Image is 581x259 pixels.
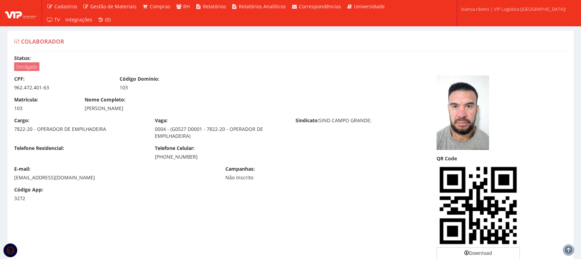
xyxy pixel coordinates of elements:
[155,126,285,140] div: 0004 - (G0527 D0001 - 7822-20 - OPERADOR DE EMPILHADEIRA)
[95,13,114,26] a: (0)
[44,13,63,26] a: TV
[14,126,144,133] div: 7822-20 - OPERADOR DE EMPILHADEIRA
[437,155,457,162] label: QR Code
[14,195,74,202] div: 3272
[14,105,74,112] div: 103
[105,16,111,23] span: (0)
[14,145,64,152] label: Telefone Residencial:
[461,6,566,12] span: bianca.ribeiro | VIP Logística ([GEOGRAPHIC_DATA])
[54,16,60,23] span: TV
[296,117,319,124] label: Sindicato:
[14,75,25,82] label: CPF:
[5,8,36,18] img: logo
[437,75,489,150] img: roberto-169158755264d393e0befb5.JPG
[120,84,215,91] div: 103
[155,153,285,160] div: [PHONE_NUMBER]
[437,164,520,248] img: QHD3x3qg5d3bgAAAABJRU5ErkJggg==
[14,84,109,91] div: 962.472.401-63
[14,166,30,172] label: E-mail:
[14,55,31,62] label: Status:
[120,75,159,82] label: Código Domínio:
[437,247,520,259] a: Download
[14,96,38,103] label: Matrícula:
[14,62,39,71] span: Desligado
[299,3,341,10] span: Correspondências
[155,117,168,124] label: Vaga:
[14,117,29,124] label: Cargo:
[90,3,137,10] span: Gestão de Materiais
[63,13,95,26] a: Integrações
[354,3,385,10] span: Universidade
[14,186,43,193] label: Código App:
[239,3,286,10] span: Relatórios Analíticos
[14,174,215,181] div: [EMAIL_ADDRESS][DOMAIN_NAME]
[225,174,320,181] div: Não Inscrito
[203,3,226,10] span: Relatórios
[183,3,190,10] span: RH
[54,3,77,10] span: Cadastros
[225,166,255,172] label: Campanhas:
[65,16,92,23] span: Integrações
[155,145,195,152] label: Telefone Celular:
[85,96,125,103] label: Nome Completo:
[290,117,431,126] div: SIND CAMPO GRANDE;
[150,3,170,10] span: Compras
[85,105,356,112] div: [PERSON_NAME]
[21,38,64,45] span: Colaborador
